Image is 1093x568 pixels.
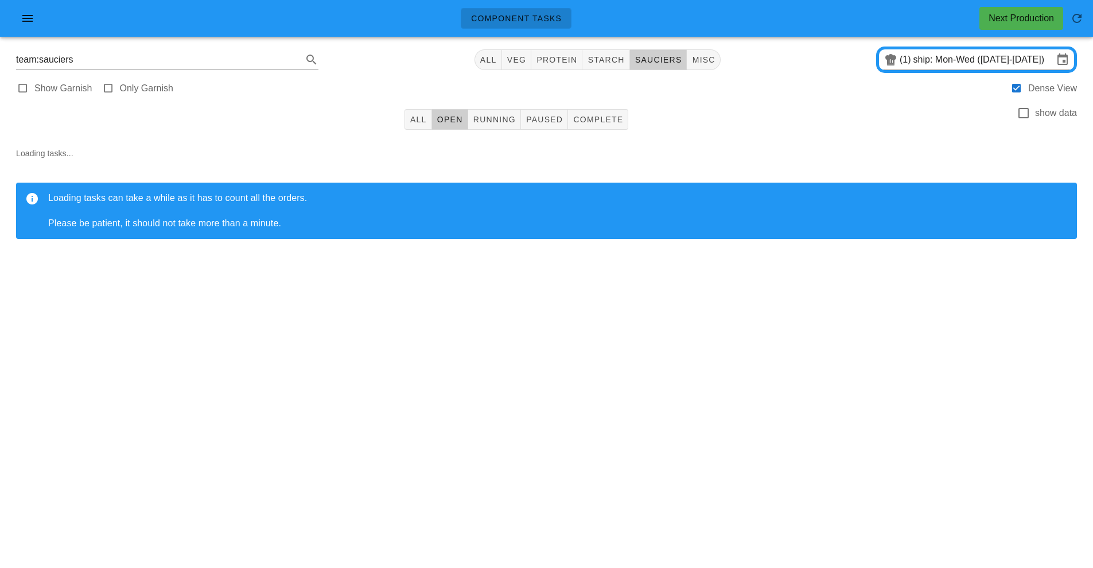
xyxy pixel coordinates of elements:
button: protein [531,49,582,70]
label: Only Garnish [120,83,173,94]
div: Loading tasks... [7,138,1086,257]
span: veg [507,55,527,64]
a: Component Tasks [461,8,571,29]
span: Open [437,115,463,124]
label: Dense View [1028,83,1077,94]
span: Running [473,115,516,124]
span: sauciers [635,55,682,64]
span: Paused [526,115,563,124]
span: All [410,115,427,124]
button: sauciers [630,49,687,70]
button: Running [468,109,521,130]
button: Complete [568,109,628,130]
div: (1) [900,54,913,65]
div: Next Production [989,11,1054,25]
label: show data [1035,107,1077,119]
button: All [404,109,432,130]
span: Component Tasks [470,14,562,23]
div: Loading tasks can take a while as it has to count all the orders. Please be patient, it should no... [48,192,1068,230]
button: veg [502,49,532,70]
span: Complete [573,115,623,124]
label: Show Garnish [34,83,92,94]
span: All [480,55,497,64]
button: All [474,49,502,70]
span: misc [691,55,715,64]
span: protein [536,55,577,64]
button: Open [432,109,468,130]
button: Paused [521,109,568,130]
button: misc [687,49,720,70]
span: starch [587,55,624,64]
button: starch [582,49,629,70]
